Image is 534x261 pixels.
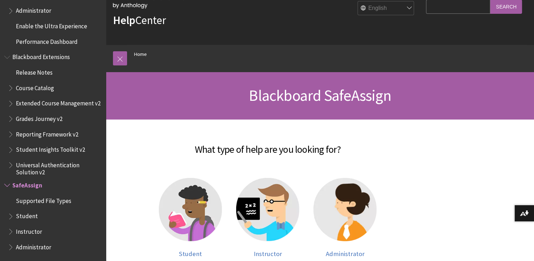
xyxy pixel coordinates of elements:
a: Student help Student [159,178,222,257]
strong: Help [113,13,135,27]
span: Universal Authentication Solution v2 [16,159,101,176]
span: Instructor [254,250,282,258]
span: Grades Journey v2 [16,113,62,122]
span: Performance Dashboard [16,36,78,45]
span: Student Insights Toolkit v2 [16,144,85,153]
span: Supported File Types [16,195,71,204]
span: Student [179,250,202,258]
span: SafeAssign [12,179,42,189]
span: Administrator [326,250,365,258]
h2: What type of help are you looking for? [113,133,422,157]
nav: Book outline for Blackboard Extensions [4,51,102,176]
span: Reporting Framework v2 [16,128,78,138]
a: Home [134,50,147,59]
a: Administrator help Administrator [313,178,377,257]
span: Enable the Ultra Experience [16,20,87,30]
span: Extended Course Management v2 [16,98,101,107]
span: Release Notes [16,66,53,76]
span: Course Catalog [16,82,54,92]
a: Instructor help Instructor [236,178,299,257]
img: Instructor help [236,178,299,241]
a: HelpCenter [113,13,166,27]
span: Administrator [16,241,51,251]
span: Blackboard Extensions [12,51,70,61]
select: Site Language Selector [358,1,414,16]
span: Student [16,210,38,220]
span: Administrator [16,5,51,14]
span: Instructor [16,226,42,235]
img: Administrator help [313,178,377,241]
nav: Book outline for Blackboard SafeAssign [4,179,102,253]
img: Student help [159,178,222,241]
span: Blackboard SafeAssign [249,86,391,105]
